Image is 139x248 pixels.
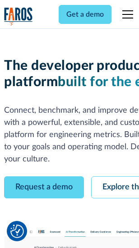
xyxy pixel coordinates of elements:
button: Cookie Settings [10,225,24,238]
div: menu [117,4,135,25]
img: Logo of the analytics and reporting company Faros. [4,7,33,26]
img: Revisit consent button [10,225,24,238]
a: Request a demo [4,176,84,198]
a: Get a demo [59,5,111,24]
a: home [4,7,33,26]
